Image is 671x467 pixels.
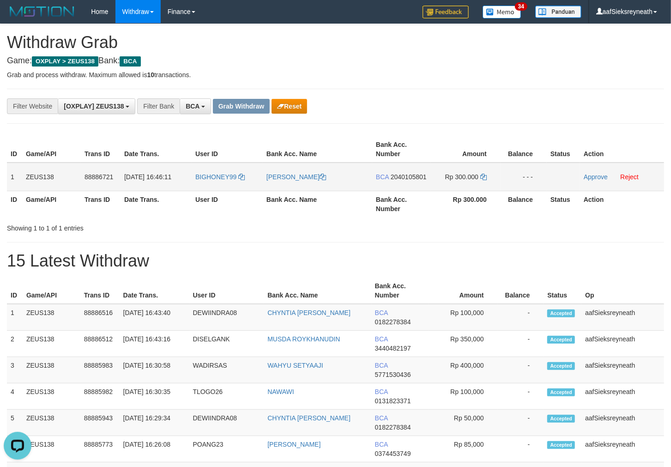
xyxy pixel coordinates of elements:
[581,383,664,410] td: aafSieksreyneath
[375,362,388,369] span: BCA
[81,136,121,163] th: Trans ID
[547,388,575,396] span: Accepted
[547,362,575,370] span: Accepted
[267,388,294,395] a: NAWAWI
[263,191,372,217] th: Bank Acc. Name
[22,136,81,163] th: Game/API
[581,357,664,383] td: aafSieksreyneath
[429,331,498,357] td: Rp 350,000
[7,331,23,357] td: 2
[272,99,307,114] button: Reset
[4,4,31,31] button: Open LiveChat chat widget
[81,191,121,217] th: Trans ID
[120,278,189,304] th: Date Trans.
[547,415,575,423] span: Accepted
[7,383,23,410] td: 4
[581,278,664,304] th: Op
[429,410,498,436] td: Rp 50,000
[7,304,23,331] td: 1
[80,304,120,331] td: 88886516
[267,362,323,369] a: WAHYU SETYAAJI
[501,136,547,163] th: Balance
[189,304,264,331] td: DEWIINDRA08
[391,173,427,181] span: Copy 2040105801 to clipboard
[7,163,22,191] td: 1
[580,136,664,163] th: Action
[445,173,478,181] span: Rp 300.000
[501,191,547,217] th: Balance
[498,436,544,462] td: -
[120,383,189,410] td: [DATE] 16:30:35
[22,163,81,191] td: ZEUS138
[483,6,521,18] img: Button%20Memo.svg
[544,278,581,304] th: Status
[429,357,498,383] td: Rp 400,000
[375,309,388,316] span: BCA
[7,70,664,79] p: Grab and process withdraw. Maximum allowed is transactions.
[480,173,487,181] a: Copy 300000 to clipboard
[7,410,23,436] td: 5
[535,6,581,18] img: panduan.png
[80,357,120,383] td: 88885983
[498,331,544,357] td: -
[376,173,389,181] span: BCA
[375,345,411,352] span: Copy 3440482197 to clipboard
[23,331,80,357] td: ZEUS138
[189,331,264,357] td: DISELGANK
[58,98,135,114] button: [OXPLAY] ZEUS138
[581,304,664,331] td: aafSieksreyneath
[80,278,120,304] th: Trans ID
[23,410,80,436] td: ZEUS138
[498,278,544,304] th: Balance
[189,357,264,383] td: WADIRSAS
[189,383,264,410] td: TLOGO26
[64,103,124,110] span: [OXPLAY] ZEUS138
[515,2,527,11] span: 34
[371,278,429,304] th: Bank Acc. Number
[23,436,80,462] td: ZEUS138
[375,397,411,405] span: Copy 0131823371 to clipboard
[23,278,80,304] th: Game/API
[375,371,411,378] span: Copy 5771530436 to clipboard
[267,414,351,422] a: CHYNTIA [PERSON_NAME]
[80,436,120,462] td: 88885773
[7,278,23,304] th: ID
[23,383,80,410] td: ZEUS138
[120,357,189,383] td: [DATE] 16:30:58
[192,191,263,217] th: User ID
[375,414,388,422] span: BCA
[501,163,547,191] td: - - -
[120,56,140,67] span: BCA
[431,191,501,217] th: Rp 300.000
[7,5,77,18] img: MOTION_logo.png
[7,56,664,66] h4: Game: Bank:
[121,136,192,163] th: Date Trans.
[429,278,498,304] th: Amount
[85,173,113,181] span: 88886721
[375,318,411,326] span: Copy 0182278384 to clipboard
[189,410,264,436] td: DEWIINDRA08
[498,383,544,410] td: -
[372,191,431,217] th: Bank Acc. Number
[375,335,388,343] span: BCA
[498,410,544,436] td: -
[423,6,469,18] img: Feedback.jpg
[192,136,263,163] th: User ID
[498,304,544,331] td: -
[120,436,189,462] td: [DATE] 16:26:08
[581,436,664,462] td: aafSieksreyneath
[375,441,388,448] span: BCA
[547,136,580,163] th: Status
[375,424,411,431] span: Copy 0182278384 to clipboard
[372,136,431,163] th: Bank Acc. Number
[7,220,272,233] div: Showing 1 to 1 of 1 entries
[23,357,80,383] td: ZEUS138
[498,357,544,383] td: -
[431,136,501,163] th: Amount
[267,309,351,316] a: CHYNTIA [PERSON_NAME]
[137,98,180,114] div: Filter Bank
[121,191,192,217] th: Date Trans.
[547,336,575,344] span: Accepted
[147,71,154,79] strong: 10
[80,383,120,410] td: 88885982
